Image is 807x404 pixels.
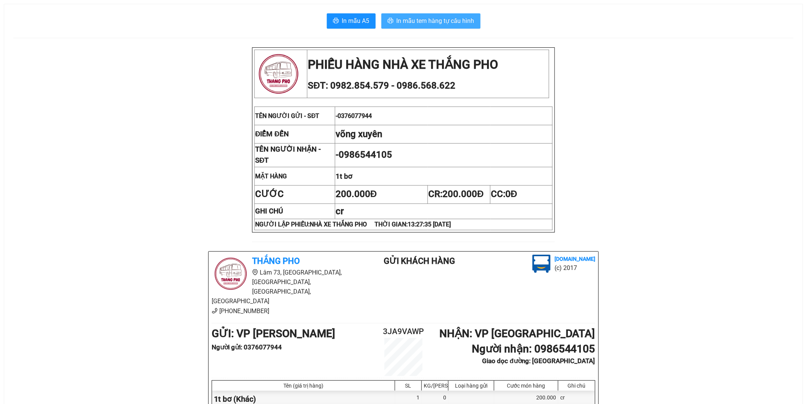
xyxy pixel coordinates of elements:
b: Người gửi : 0376077944 [212,343,282,351]
span: cr [336,206,344,217]
b: Gửi khách hàng [384,256,455,266]
img: logo [255,50,302,97]
b: [DOMAIN_NAME] [555,256,595,262]
span: 0986544105 [339,149,392,160]
b: GỬI : VP [PERSON_NAME] [212,327,335,340]
span: - [336,112,372,120]
strong: CƯỚC [255,189,284,199]
b: Người nhận : 0986544105 [472,343,595,355]
b: Thắng Pho [252,256,300,266]
b: NHẬN : VP [GEOGRAPHIC_DATA] [439,327,595,340]
li: [PHONE_NUMBER] [212,306,354,316]
div: Tên (giá trị hàng) [214,383,393,389]
span: In mẫu A5 [342,16,370,26]
span: 200.000Đ [442,189,484,199]
span: - [336,149,392,160]
strong: NGƯỜI LẬP PHIẾU: [255,221,451,228]
div: SL [397,383,420,389]
strong: GHI CHÚ [255,207,283,215]
span: phone [212,308,218,314]
span: printer [333,18,339,25]
div: Cước món hàng [496,383,556,389]
div: KG/[PERSON_NAME] [424,383,446,389]
li: Lâm 73, [GEOGRAPHIC_DATA], [GEOGRAPHIC_DATA], [GEOGRAPHIC_DATA], [GEOGRAPHIC_DATA] [212,268,354,306]
strong: TÊN NGƯỜI NHẬN - SĐT [255,145,321,165]
img: logo.jpg [212,255,250,293]
span: printer [387,18,394,25]
span: 0Đ [505,189,517,199]
button: printerIn mẫu tem hàng tự cấu hình [381,13,481,29]
span: 200.000Đ [336,189,377,199]
span: 1t bơ [336,172,352,181]
button: printerIn mẫu A5 [327,13,376,29]
h2: 3JA9VAWP [371,325,436,338]
img: logo.jpg [532,255,551,273]
b: Giao dọc đường: [GEOGRAPHIC_DATA] [482,357,595,365]
strong: PHIẾU HÀNG NHÀ XE THẮNG PHO [308,57,498,72]
span: environment [252,269,258,275]
div: Loại hàng gửi [450,383,492,389]
span: TÊN NGƯỜI GỬI - SĐT [255,112,320,120]
div: Ghi chú [560,383,593,389]
span: CC: [491,189,517,199]
span: NHÀ XE THẮNG PHO THỜI GIAN: [310,221,451,228]
span: In mẫu tem hàng tự cấu hình [397,16,474,26]
span: 0376077944 [338,112,372,120]
strong: MẶT HÀNG [255,173,287,180]
span: SĐT: 0982.854.579 - 0986.568.622 [308,80,455,91]
li: (c) 2017 [555,263,595,273]
span: 13:27:35 [DATE] [408,221,451,228]
span: CR: [428,189,484,199]
strong: ĐIỂM ĐẾN [255,130,289,138]
span: võng xuyên [336,129,382,139]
